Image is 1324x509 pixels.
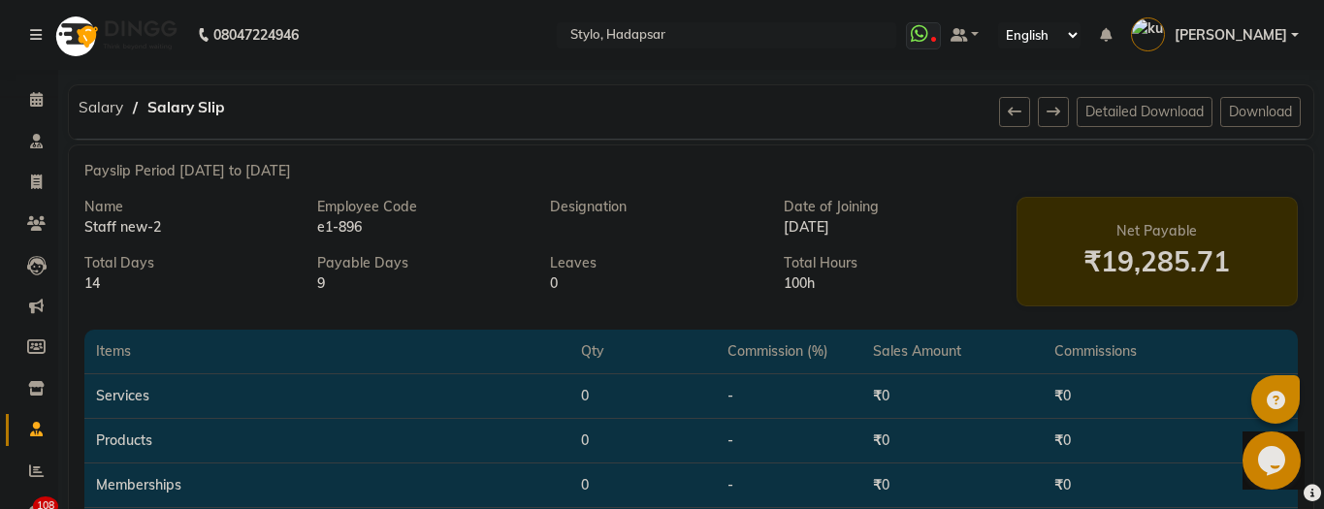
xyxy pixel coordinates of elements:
[1043,463,1225,508] td: ₹0
[49,8,182,62] img: logo
[317,273,521,294] div: 9
[1077,97,1212,127] button: Detailed Download
[784,197,987,217] div: Date of Joining
[716,374,861,419] td: -
[84,197,288,217] div: Name
[84,419,569,463] td: Products
[84,253,288,273] div: Total Days
[716,330,861,374] th: Commission (%)
[84,273,288,294] div: 14
[84,217,288,238] div: Staff new-2
[861,374,1044,419] td: ₹0
[550,253,754,273] div: Leaves
[317,197,521,217] div: Employee Code
[861,419,1044,463] td: ₹0
[861,330,1044,374] th: Sales Amount
[138,90,235,125] span: Salary Slip
[716,463,861,508] td: -
[1041,241,1274,282] div: ₹19,285.71
[861,463,1044,508] td: ₹0
[1220,97,1301,127] button: Download
[317,253,521,273] div: Payable Days
[84,463,569,508] td: Memberships
[569,330,715,374] th: Qty
[569,463,715,508] td: 0
[784,273,987,294] div: 100h
[317,217,521,238] div: e1-896
[1175,25,1287,46] span: [PERSON_NAME]
[784,253,987,273] div: Total Hours
[716,419,861,463] td: -
[784,217,987,238] div: [DATE]
[1131,17,1165,51] img: kunal patil
[1043,419,1225,463] td: ₹0
[1043,374,1225,419] td: ₹0
[550,273,754,294] div: 0
[569,419,715,463] td: 0
[84,330,569,374] th: Items
[550,197,754,217] div: Designation
[1043,330,1225,374] th: Commissions
[213,8,299,62] b: 08047224946
[1041,221,1274,241] div: Net Payable
[84,161,1298,181] div: Payslip Period [DATE] to [DATE]
[569,374,715,419] td: 0
[69,90,133,125] span: Salary
[1243,431,1305,490] iframe: chat widget
[84,374,569,419] td: Services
